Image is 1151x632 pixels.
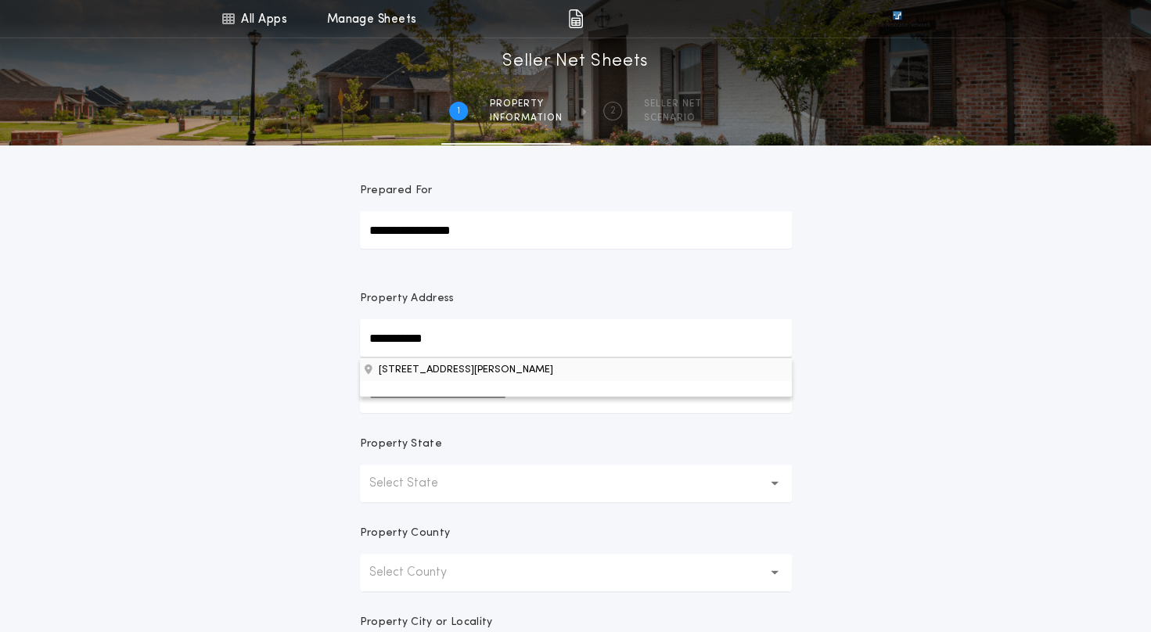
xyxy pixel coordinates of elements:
[644,112,702,124] span: SCENARIO
[610,105,616,117] h2: 2
[369,474,463,493] p: Select State
[369,563,472,582] p: Select County
[457,105,460,117] h2: 1
[502,49,649,74] h1: Seller Net Sheets
[644,98,702,110] span: SELLER NET
[360,357,792,381] button: Property Address
[864,11,930,27] img: vs-icon
[360,211,792,249] input: Prepared For
[360,615,493,630] p: Property City or Locality
[490,112,563,124] span: information
[490,98,563,110] span: Property
[360,526,451,541] p: Property County
[568,9,583,28] img: img
[360,465,792,502] button: Select State
[360,291,792,307] p: Property Address
[360,436,442,452] p: Property State
[360,554,792,591] button: Select County
[360,183,433,199] p: Prepared For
